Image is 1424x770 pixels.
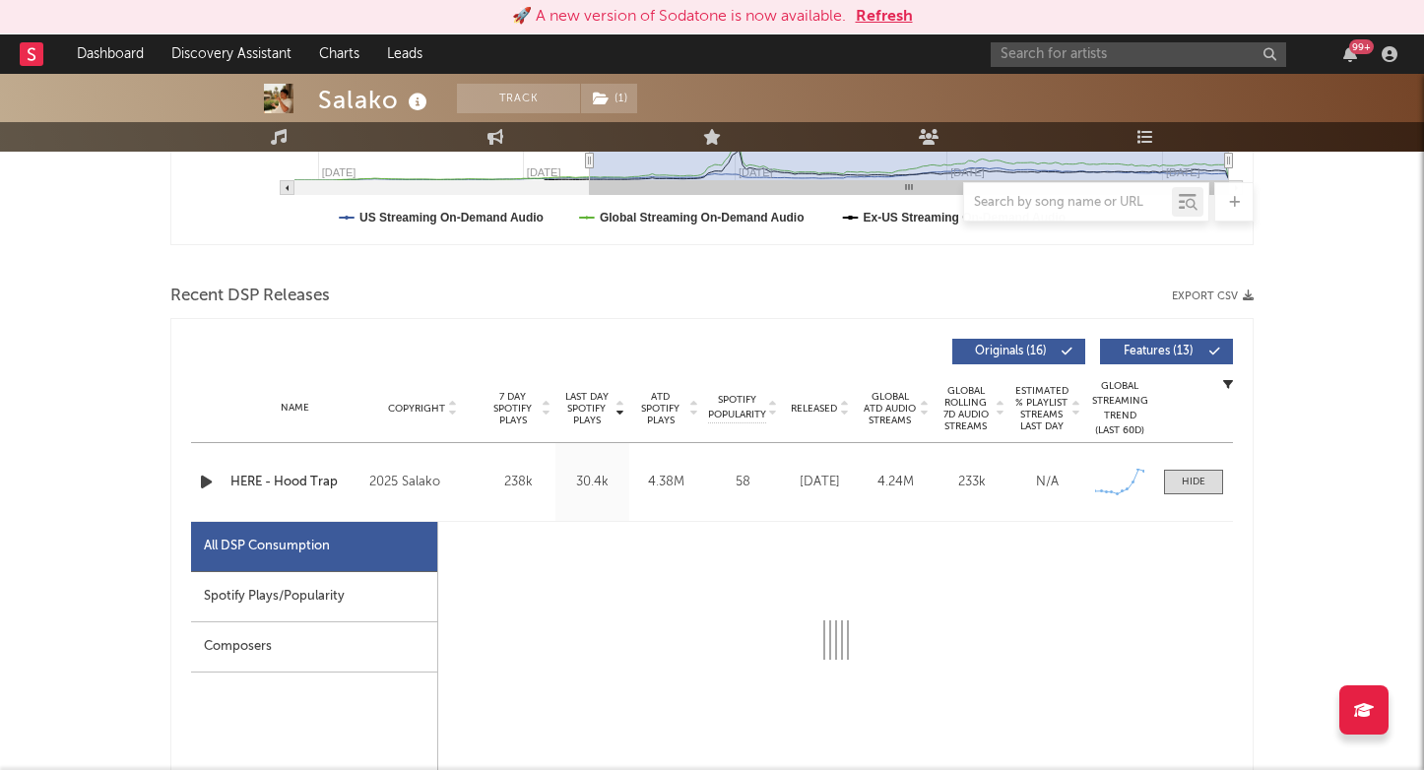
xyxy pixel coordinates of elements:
[560,473,624,492] div: 30.4k
[964,195,1172,211] input: Search by song name or URL
[856,5,913,29] button: Refresh
[170,285,330,308] span: Recent DSP Releases
[191,522,437,572] div: All DSP Consumption
[191,622,437,673] div: Composers
[512,5,846,29] div: 🚀 A new version of Sodatone is now available.
[1014,473,1080,492] div: N/A
[305,34,373,74] a: Charts
[939,385,993,432] span: Global Rolling 7D Audio Streams
[1090,379,1149,438] div: Global Streaming Trend (Last 60D)
[369,471,477,494] div: 2025 Salako
[952,339,1085,364] button: Originals(16)
[1100,339,1233,364] button: Features(13)
[965,346,1056,357] span: Originals ( 16 )
[634,391,686,426] span: ATD Spotify Plays
[634,473,698,492] div: 4.38M
[1014,385,1068,432] span: Estimated % Playlist Streams Last Day
[230,473,359,492] a: HERE - Hood Trap
[791,403,837,415] span: Released
[457,84,580,113] button: Track
[787,473,853,492] div: [DATE]
[708,473,777,492] div: 58
[230,401,359,416] div: Name
[1349,39,1374,54] div: 99 +
[1113,346,1203,357] span: Features ( 13 )
[1172,290,1254,302] button: Export CSV
[1343,46,1357,62] button: 99+
[191,572,437,622] div: Spotify Plays/Popularity
[63,34,158,74] a: Dashboard
[486,391,539,426] span: 7 Day Spotify Plays
[863,391,917,426] span: Global ATD Audio Streams
[708,393,766,422] span: Spotify Popularity
[204,535,330,558] div: All DSP Consumption
[486,473,550,492] div: 238k
[388,403,445,415] span: Copyright
[318,84,432,116] div: Salako
[581,84,637,113] button: (1)
[863,473,929,492] div: 4.24M
[991,42,1286,67] input: Search for artists
[373,34,436,74] a: Leads
[580,84,638,113] span: ( 1 )
[158,34,305,74] a: Discovery Assistant
[560,391,613,426] span: Last Day Spotify Plays
[939,473,1004,492] div: 233k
